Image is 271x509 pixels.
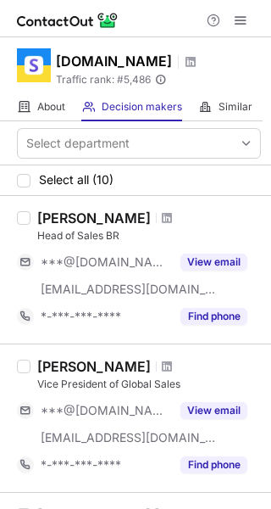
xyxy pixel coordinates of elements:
[41,403,170,418] span: ***@[DOMAIN_NAME]
[37,358,151,375] div: [PERSON_NAME]
[180,402,247,419] button: Reveal Button
[56,74,151,86] span: Traffic rank: # 5,486
[41,255,170,270] span: ***@[DOMAIN_NAME]
[180,456,247,473] button: Reveal Button
[17,48,51,82] img: c69ebb2c49ea877eec7837351f9cce96
[37,228,261,243] div: Head of Sales BR
[56,51,172,71] h1: [DOMAIN_NAME]
[37,100,65,114] span: About
[218,100,252,114] span: Similar
[41,282,217,297] span: [EMAIL_ADDRESS][DOMAIN_NAME]
[102,100,182,114] span: Decision makers
[39,173,113,187] span: Select all (10)
[37,210,151,227] div: [PERSON_NAME]
[41,430,217,445] span: [EMAIL_ADDRESS][DOMAIN_NAME]
[180,308,247,325] button: Reveal Button
[17,10,119,31] img: ContactOut v5.3.10
[180,254,247,271] button: Reveal Button
[26,135,130,152] div: Select department
[37,377,261,392] div: Vice President of Global Sales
